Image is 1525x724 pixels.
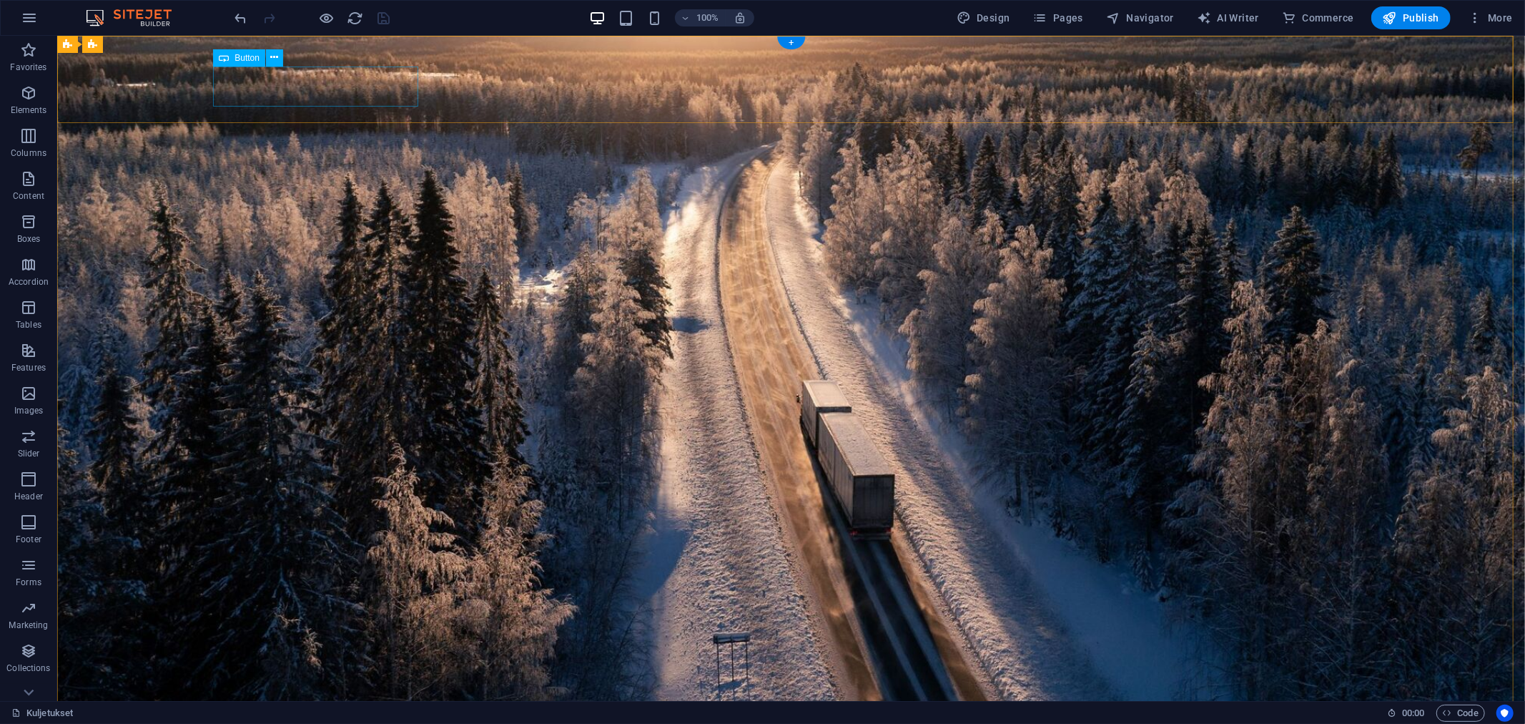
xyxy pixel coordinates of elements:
[1100,6,1180,29] button: Navigator
[233,10,250,26] i: Undo: Change positioning (Ctrl+Z)
[1402,705,1424,722] span: 00 00
[11,147,46,159] p: Columns
[675,9,726,26] button: 100%
[1496,705,1514,722] button: Usercentrics
[11,104,47,116] p: Elements
[1033,11,1083,25] span: Pages
[951,6,1016,29] div: Design (Ctrl+Alt+Y)
[347,9,364,26] button: reload
[10,62,46,73] p: Favorites
[1197,11,1259,25] span: AI Writer
[82,9,189,26] img: Editor Logo
[16,319,41,331] p: Tables
[347,10,364,26] i: Reload page
[17,233,41,245] p: Boxes
[1412,708,1414,718] span: :
[734,11,746,24] i: On resize automatically adjust zoom level to fit chosen device.
[951,6,1016,29] button: Design
[1383,11,1439,25] span: Publish
[11,705,73,722] a: Click to cancel selection. Double-click to open Pages
[1027,6,1089,29] button: Pages
[1443,705,1479,722] span: Code
[1462,6,1519,29] button: More
[232,9,250,26] button: undo
[318,9,335,26] button: Click here to leave preview mode and continue editing
[1106,11,1174,25] span: Navigator
[1276,6,1360,29] button: Commerce
[1282,11,1354,25] span: Commerce
[16,577,41,588] p: Forms
[957,11,1010,25] span: Design
[14,405,44,416] p: Images
[777,36,805,49] div: +
[235,54,260,62] span: Button
[9,276,49,288] p: Accordion
[9,620,48,631] p: Marketing
[1191,6,1265,29] button: AI Writer
[18,448,40,459] p: Slider
[1387,705,1425,722] h6: Session time
[1371,6,1451,29] button: Publish
[6,662,50,674] p: Collections
[16,534,41,545] p: Footer
[1468,11,1513,25] span: More
[11,362,46,373] p: Features
[13,190,44,202] p: Content
[14,491,43,502] p: Header
[696,9,719,26] h6: 100%
[1436,705,1485,722] button: Code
